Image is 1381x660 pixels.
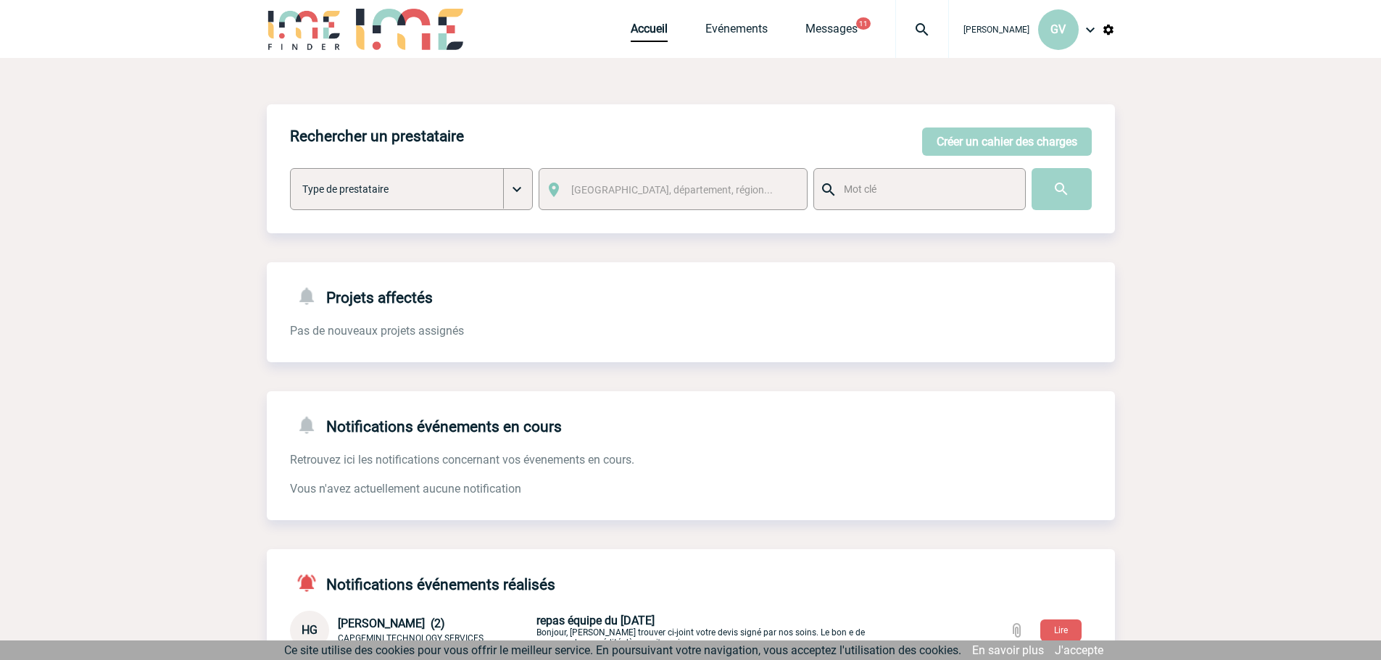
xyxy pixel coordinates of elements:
img: notifications-24-px-g.png [296,414,326,435]
img: notifications-active-24-px-r.png [296,572,326,593]
img: notifications-24-px-g.png [296,285,326,306]
a: Lire [1029,622,1093,636]
a: Accueil [631,22,668,42]
span: CAPGEMINI TECHNOLOGY SERVICES [338,633,484,643]
p: Bonjour, [PERSON_NAME] trouver ci-joint votre devis signé par nos soins. Le bon e de commande ser... [536,614,877,648]
span: GV [1050,22,1066,36]
input: Mot clé [840,180,1012,199]
button: 11 [856,17,871,30]
span: [GEOGRAPHIC_DATA], département, région... [571,184,773,196]
span: Retrouvez ici les notifications concernant vos évenements en cours. [290,453,634,467]
h4: Rechercher un prestataire [290,128,464,145]
img: IME-Finder [267,9,342,50]
span: [PERSON_NAME] (2) [338,617,445,630]
a: Messages [805,22,858,42]
div: Conversation privée : Client - Agence [290,611,1115,650]
a: En savoir plus [972,643,1044,657]
span: repas équipe du [DATE] [536,614,655,627]
span: HG [302,623,318,637]
h4: Notifications événements en cours [290,414,562,435]
span: Vous n'avez actuellement aucune notification [290,482,521,496]
span: [PERSON_NAME] [963,25,1029,35]
a: Evénements [705,22,768,42]
span: Ce site utilise des cookies pour vous offrir le meilleur service. En poursuivant votre navigation... [284,643,961,657]
h4: Notifications événements réalisés [290,572,555,593]
a: J'accepte [1055,643,1103,657]
button: Lire [1040,619,1082,641]
span: Pas de nouveaux projets assignés [290,324,464,338]
h4: Projets affectés [290,285,433,306]
a: HG [PERSON_NAME] (2) CAPGEMINI TECHNOLOGY SERVICES repas équipe du [DATE]Bonjour, [PERSON_NAME] t... [290,622,877,636]
input: Submit [1032,168,1092,210]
